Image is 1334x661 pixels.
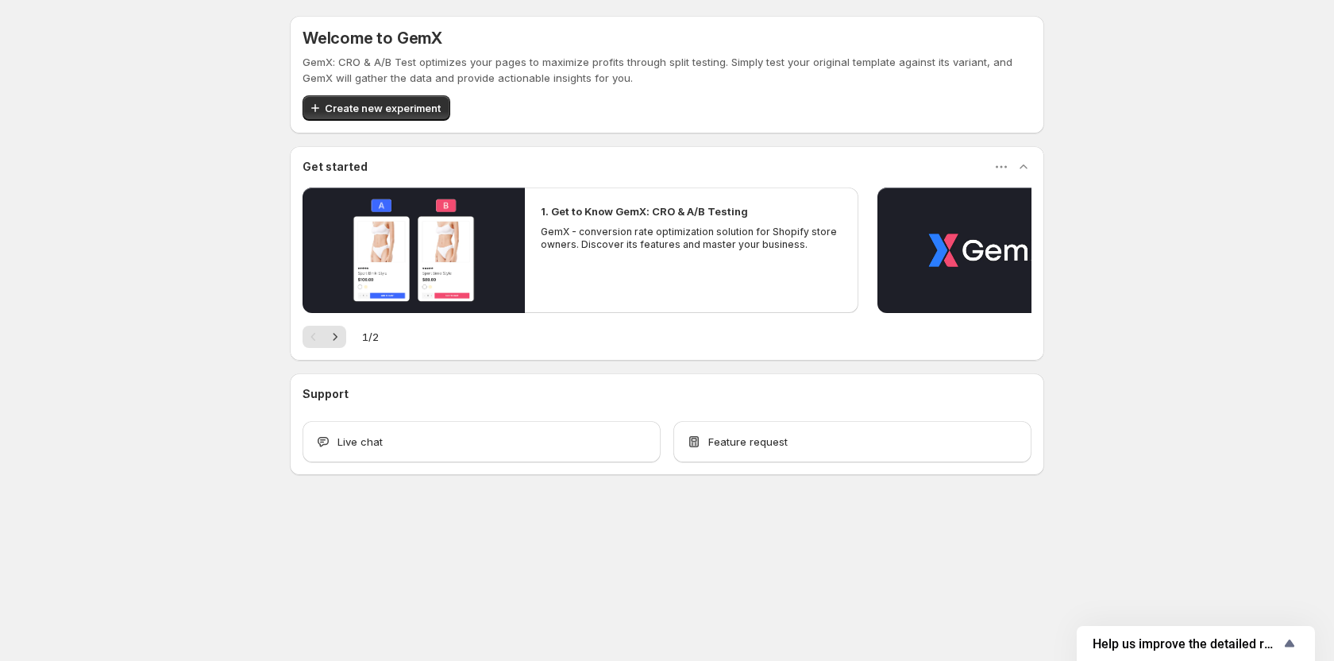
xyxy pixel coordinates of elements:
span: 1 / 2 [362,329,379,345]
button: Next [324,326,346,348]
h2: 1. Get to Know GemX: CRO & A/B Testing [541,203,748,219]
span: Live chat [337,434,383,450]
p: GemX: CRO & A/B Test optimizes your pages to maximize profits through split testing. Simply test ... [303,54,1031,86]
p: GemX - conversion rate optimization solution for Shopify store owners. Discover its features and ... [541,226,842,251]
span: Feature request [708,434,788,450]
button: Play video [877,187,1100,313]
button: Play video [303,187,525,313]
span: Create new experiment [325,100,441,116]
span: Help us improve the detailed report for A/B campaigns [1093,636,1280,651]
h5: Welcome to GemX [303,29,442,48]
button: Show survey - Help us improve the detailed report for A/B campaigns [1093,634,1299,653]
h3: Get started [303,159,368,175]
h3: Support [303,386,349,402]
button: Create new experiment [303,95,450,121]
nav: Pagination [303,326,346,348]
